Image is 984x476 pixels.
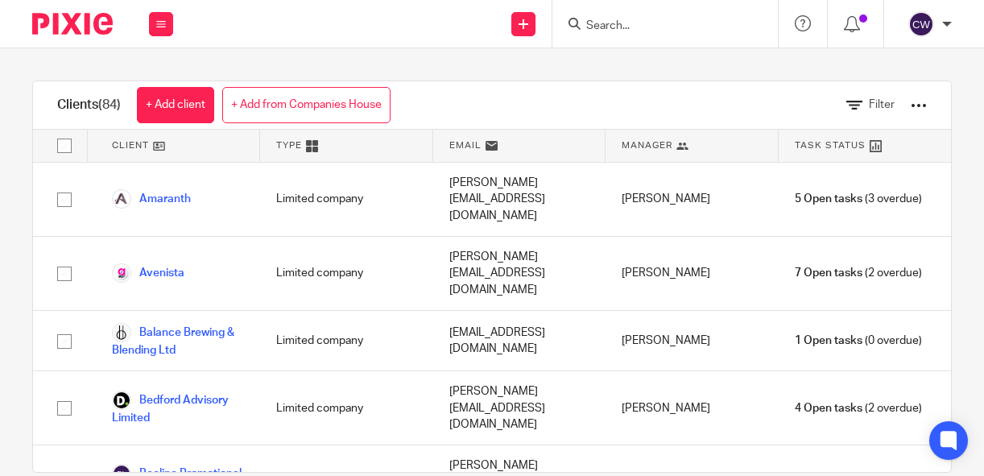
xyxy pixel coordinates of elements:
img: Deloitte.jpg [112,391,131,410]
span: Type [276,139,302,152]
img: svg%3E [908,11,934,37]
a: Amaranth [112,189,191,209]
a: + Add client [137,87,214,123]
div: [PERSON_NAME] [606,371,778,445]
div: [PERSON_NAME][EMAIL_ADDRESS][DOMAIN_NAME] [433,237,606,310]
span: 4 Open tasks [795,400,862,416]
span: Email [449,139,482,152]
span: (84) [98,98,121,111]
a: Avenista [112,263,184,283]
div: Limited company [260,311,432,370]
h1: Clients [57,97,121,114]
input: Select all [49,130,80,161]
img: Pixie [32,13,113,35]
span: (3 overdue) [795,191,922,207]
span: Client [112,139,149,152]
a: Bedford Advisory Limited [112,391,244,426]
div: Limited company [260,163,432,236]
span: Manager [622,139,672,152]
img: MicrosoftTeams-image.png [112,263,131,283]
div: [PERSON_NAME] [606,311,778,370]
input: Search [585,19,730,34]
span: Filter [869,99,895,110]
span: (2 overdue) [795,400,922,416]
div: [EMAIL_ADDRESS][DOMAIN_NAME] [433,311,606,370]
img: Logo.png [112,189,131,209]
span: 7 Open tasks [795,265,862,281]
span: 5 Open tasks [795,191,862,207]
span: (2 overdue) [795,265,922,281]
div: Limited company [260,237,432,310]
span: Task Status [795,139,866,152]
div: [PERSON_NAME] [606,237,778,310]
a: Balance Brewing & Blending Ltd [112,323,244,358]
span: (0 overdue) [795,333,922,349]
div: [PERSON_NAME] [606,163,778,236]
div: [PERSON_NAME][EMAIL_ADDRESS][DOMAIN_NAME] [433,371,606,445]
span: 1 Open tasks [795,333,862,349]
div: Limited company [260,371,432,445]
img: Logo.png [112,323,131,342]
a: + Add from Companies House [222,87,391,123]
div: [PERSON_NAME][EMAIL_ADDRESS][DOMAIN_NAME] [433,163,606,236]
